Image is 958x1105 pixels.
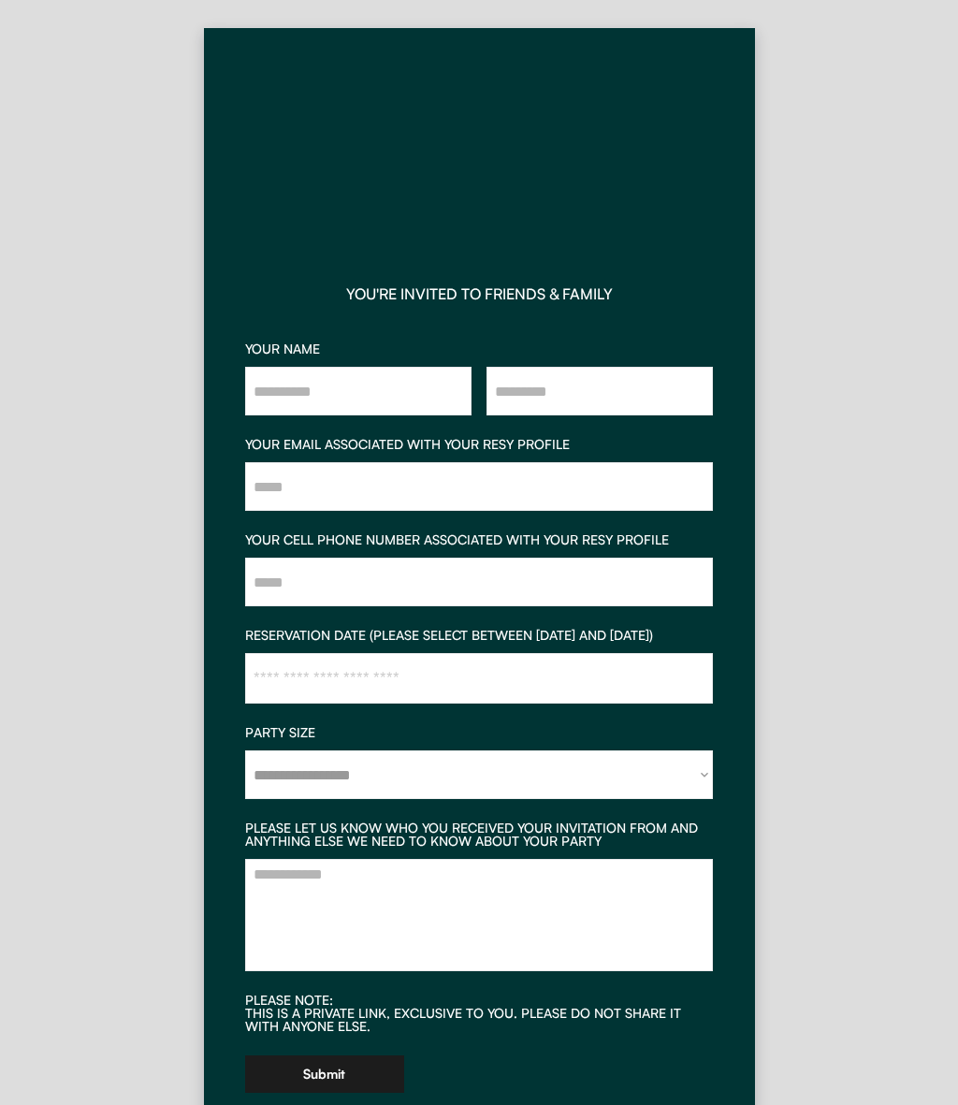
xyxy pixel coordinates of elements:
[245,821,713,848] div: PLEASE LET US KNOW WHO YOU RECEIVED YOUR INVITATION FROM AND ANYTHING ELSE WE NEED TO KNOW ABOUT ...
[385,69,573,256] img: yH5BAEAAAAALAAAAAABAAEAAAIBRAA7
[245,629,713,642] div: RESERVATION DATE (PLEASE SELECT BETWEEN [DATE] AND [DATE])
[245,342,713,356] div: YOUR NAME
[245,533,713,546] div: YOUR CELL PHONE NUMBER ASSOCIATED WITH YOUR RESY PROFILE
[245,726,713,739] div: PARTY SIZE
[303,1068,345,1081] div: Submit
[346,286,613,301] div: YOU'RE INVITED TO FRIENDS & FAMILY
[245,438,713,451] div: YOUR EMAIL ASSOCIATED WITH YOUR RESY PROFILE
[245,994,713,1033] div: PLEASE NOTE: THIS IS A PRIVATE LINK, EXCLUSIVE TO YOU. PLEASE DO NOT SHARE IT WITH ANYONE ELSE.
